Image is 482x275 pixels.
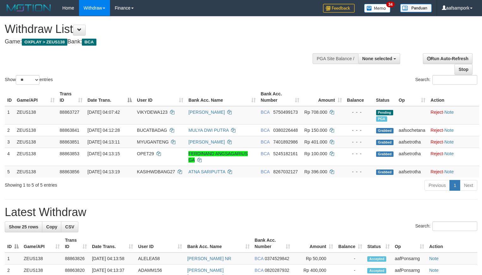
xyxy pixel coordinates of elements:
[188,139,225,144] a: [PERSON_NAME]
[302,88,345,106] th: Amount: activate to sort column ascending
[261,151,270,156] span: BCA
[304,139,327,144] span: Rp 401.000
[376,140,394,145] span: Grabbed
[261,128,270,133] span: BCA
[430,128,443,133] a: Reject
[14,136,57,148] td: ZEUS138
[82,39,96,46] span: BCA
[5,166,14,177] td: 5
[430,110,443,115] a: Reject
[273,139,298,144] span: Copy 7401892986 to clipboard
[137,139,168,144] span: MYUGANTENG
[5,179,196,188] div: Showing 1 to 5 of 5 entries
[273,128,298,133] span: Copy 0380226448 to clipboard
[347,139,371,145] div: - - -
[14,88,57,106] th: Game/API: activate to sort column ascending
[444,169,454,174] a: Note
[185,234,252,253] th: Bank Acc. Name: activate to sort column ascending
[367,256,386,262] span: Accepted
[85,88,135,106] th: Date Trans.: activate to sort column descending
[5,75,53,85] label: Show entries
[60,169,79,174] span: 88863856
[400,4,432,12] img: panduan.png
[293,234,336,253] th: Amount: activate to sort column ascending
[273,151,298,156] span: Copy 5245182161 to clipboard
[432,221,477,231] input: Search:
[60,139,79,144] span: 88863851
[336,234,365,253] th: Balance: activate to sort column ascending
[428,166,479,177] td: ·
[89,234,136,253] th: Date Trans.: activate to sort column ascending
[5,88,14,106] th: ID
[430,151,443,156] a: Reject
[429,256,439,261] a: Note
[444,151,454,156] a: Note
[62,234,89,253] th: Trans ID: activate to sort column ascending
[430,139,443,144] a: Reject
[5,234,21,253] th: ID: activate to sort column descending
[424,180,450,191] a: Previous
[396,148,428,166] td: aafsetrotha
[376,128,394,133] span: Grabbed
[392,253,427,265] td: aafPonsarng
[255,268,264,273] span: BCA
[14,106,57,125] td: ZEUS138
[429,268,439,273] a: Note
[415,221,477,231] label: Search:
[42,221,61,232] a: Copy
[423,53,473,64] a: Run Auto-Refresh
[5,39,315,45] h4: Game: Bank:
[137,169,175,174] span: KASIHWDBANG27
[60,110,79,115] span: 88863727
[21,253,62,265] td: ZEUS138
[376,110,393,115] span: Pending
[186,88,258,106] th: Bank Acc. Name: activate to sort column ascending
[5,124,14,136] td: 2
[14,124,57,136] td: ZEUS138
[5,136,14,148] td: 3
[347,150,371,157] div: - - -
[428,106,479,125] td: ·
[16,75,40,85] select: Showentries
[9,224,38,229] span: Show 25 rows
[88,110,120,115] span: [DATE] 04:07:42
[428,124,479,136] td: ·
[428,148,479,166] td: ·
[415,75,477,85] label: Search:
[88,151,120,156] span: [DATE] 04:13:15
[188,110,225,115] a: [PERSON_NAME]
[304,151,327,156] span: Rp 100.000
[89,253,136,265] td: [DATE] 04:13:58
[5,106,14,125] td: 1
[65,224,74,229] span: CSV
[136,234,185,253] th: User ID: activate to sort column ascending
[386,2,395,7] span: 34
[374,88,396,106] th: Status
[62,253,89,265] td: 88863826
[364,4,391,13] img: Button%20Memo.svg
[137,128,167,133] span: BUCATBADAG
[88,128,120,133] span: [DATE] 04:12:28
[188,128,229,133] a: MULYA DWI PUTRA
[273,110,298,115] span: Copy 5750499173 to clipboard
[88,139,120,144] span: [DATE] 04:13:11
[376,116,387,122] span: Marked by aafsreyleap
[265,268,289,273] span: Copy 0820287932 to clipboard
[345,88,374,106] th: Balance
[444,128,454,133] a: Note
[134,88,186,106] th: User ID: activate to sort column ascending
[137,110,168,115] span: VIKYDEWA123
[258,88,302,106] th: Bank Acc. Number: activate to sort column ascending
[427,234,477,253] th: Action
[313,53,358,64] div: PGA Site Balance /
[5,221,42,232] a: Show 25 rows
[261,110,270,115] span: BCA
[60,128,79,133] span: 88863841
[367,268,386,273] span: Accepted
[261,139,270,144] span: BCA
[46,224,57,229] span: Copy
[5,253,21,265] td: 1
[188,151,247,163] a: FERDINAND ANGSAGARIUS GA
[449,180,460,191] a: 1
[358,53,400,64] button: None selected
